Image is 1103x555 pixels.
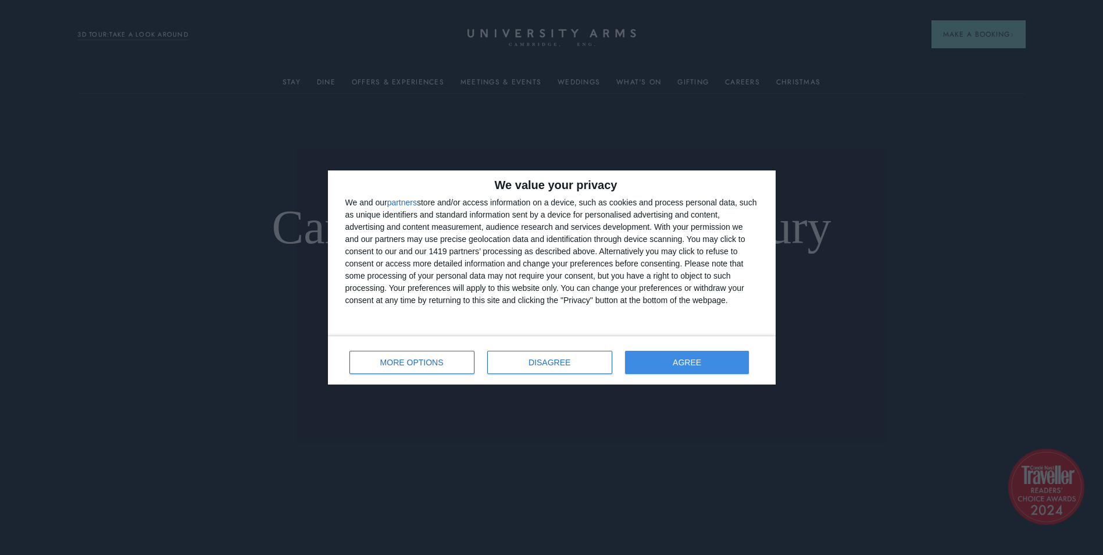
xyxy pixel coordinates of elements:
[380,358,444,367] span: MORE OPTIONS
[625,351,749,374] button: AGREE
[328,170,776,385] div: qc-cmp2-ui
[349,351,474,374] button: MORE OPTIONS
[673,358,701,367] span: AGREE
[487,351,612,374] button: DISAGREE
[529,358,570,367] span: DISAGREE
[345,179,758,191] h2: We value your privacy
[345,197,758,307] div: We and our store and/or access information on a device, such as cookies and process personal data...
[387,198,417,207] button: partners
